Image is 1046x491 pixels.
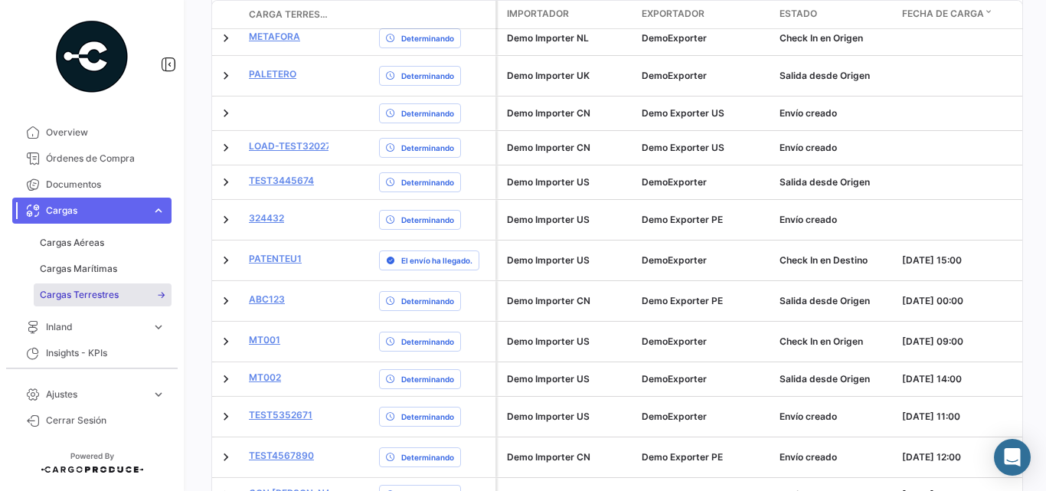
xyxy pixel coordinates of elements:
span: [DATE] 15:00 [902,254,962,266]
a: TEST3445674 [249,174,314,188]
a: Overview [12,119,172,146]
span: Determinando [401,32,454,44]
span: Ajustes [46,388,145,401]
datatable-header-cell: Estado de Envio [373,8,495,21]
span: [DATE] 09:00 [902,336,963,347]
span: Envío creado [780,214,837,225]
a: ABC123 [249,293,285,306]
a: LOAD-TEST3202752-0 [249,139,353,153]
span: Demo Importer CN [507,295,590,306]
span: Cargas Aéreas [40,236,104,250]
span: Determinando [401,373,454,385]
a: Expand/Collapse Row [218,409,234,424]
span: Overview [46,126,165,139]
img: powered-by.png [54,18,130,95]
span: Inland [46,320,145,334]
span: [DATE] 12:00 [902,451,961,463]
a: Expand/Collapse Row [218,175,234,190]
span: Demo Exporter PE [642,214,723,225]
a: Cargas Marítimas [34,257,172,280]
a: Cargas Terrestres [34,283,172,306]
span: Determinando [401,411,454,423]
a: PATENTEU1 [249,252,302,266]
span: Demo Importer CN [507,451,590,463]
span: Demo Importer NL [507,32,589,44]
span: Demo Importer US [507,336,590,347]
span: Determinando [401,451,454,463]
span: expand_more [152,204,165,218]
datatable-header-cell: Importador [498,1,636,28]
span: Documentos [46,178,165,191]
span: Demo Importer US [507,176,590,188]
span: Demo Importer CN [507,107,590,119]
a: Documentos [12,172,172,198]
span: Demo Importer CN [507,142,590,153]
span: Determinando [401,70,454,82]
datatable-header-cell: Póliza [335,8,373,21]
span: Cargas [46,204,145,218]
span: Órdenes de Compra [46,152,165,165]
span: [DATE] 11:00 [902,411,960,422]
span: Demo Exporter US [642,142,724,153]
a: Expand/Collapse Row [218,68,234,83]
span: Cerrar Sesión [46,414,165,427]
div: Abrir Intercom Messenger [994,439,1031,476]
a: Expand/Collapse Row [218,450,234,465]
a: Insights - KPIs [12,340,172,366]
span: expand_more [152,320,165,334]
datatable-header-cell: Fecha de carga [896,1,1034,28]
span: Envío creado [780,107,837,119]
a: paletero [249,67,296,81]
span: Demo Exporter PE [642,451,723,463]
span: Importador [507,7,569,21]
span: Salida desde Origen [780,295,870,306]
span: [DATE] 00:00 [902,295,963,306]
span: DemoExporter [642,254,707,266]
a: 324432 [249,211,284,225]
span: Check In en Origen [780,32,863,44]
span: Estado [780,7,817,21]
span: DemoExporter [642,373,707,385]
span: Demo Exporter US [642,107,724,119]
span: DemoExporter [642,411,707,422]
span: Salida desde Origen [780,176,870,188]
span: [DATE] 14:00 [902,373,962,385]
a: Expand/Collapse Row [218,372,234,387]
span: Determinando [401,176,454,188]
span: Determinando [401,142,454,154]
a: Expand/Collapse Row [218,140,234,155]
a: Expand/Collapse Row [218,293,234,309]
a: Expand/Collapse Row [218,253,234,268]
span: Demo Importer US [507,373,590,385]
a: Expand/Collapse Row [218,212,234,227]
a: test4567890 [249,449,314,463]
span: Cargas Terrestres [40,288,119,302]
span: Demo Exporter PE [642,295,723,306]
a: metafora [249,30,300,44]
span: Demo Importer US [507,254,590,266]
span: Envío creado [780,411,837,422]
span: Demo Importer US [507,411,590,422]
datatable-header-cell: Estado [773,1,896,28]
span: DemoExporter [642,176,707,188]
span: Demo Importer US [507,214,590,225]
span: Determinando [401,295,454,307]
span: El envío ha llegado. [401,254,472,267]
span: expand_more [152,388,165,401]
span: Carga Terrestre # [249,8,329,21]
a: Expand/Collapse Row [218,334,234,349]
span: Determinando [401,336,454,348]
a: Expand/Collapse Row [218,31,234,46]
span: Check In en Origen [780,336,863,347]
span: Cargas Marítimas [40,262,117,276]
a: Órdenes de Compra [12,146,172,172]
span: Salida desde Origen [780,373,870,385]
span: Exportador [642,7,704,21]
span: DemoExporter [642,32,707,44]
span: Determinando [401,107,454,119]
span: Check In en Destino [780,254,868,266]
a: MT001 [249,333,280,347]
span: Salida desde Origen [780,70,870,81]
span: Fecha de carga [902,7,984,21]
datatable-header-cell: Carga Terrestre # [243,2,335,28]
